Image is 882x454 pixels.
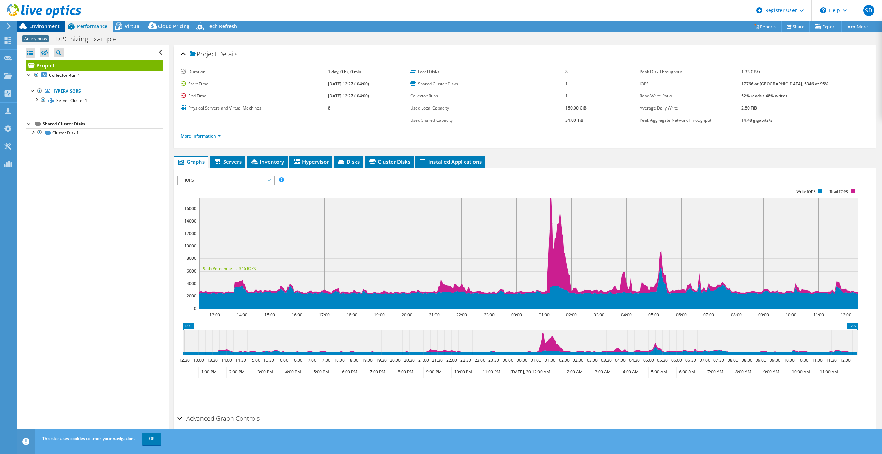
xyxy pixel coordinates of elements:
[703,312,714,318] text: 07:00
[236,312,247,318] text: 14:00
[207,23,237,29] span: Tech Refresh
[181,105,328,112] label: Physical Servers and Virtual Machines
[614,357,625,363] text: 04:00
[741,105,757,111] b: 2.80 TiB
[328,81,369,87] b: [DATE] 12:27 (-04:00)
[49,72,80,78] b: Collector Run 1
[565,93,568,99] b: 1
[418,357,429,363] text: 21:00
[432,357,442,363] text: 21:30
[741,357,752,363] text: 08:30
[52,35,128,43] h1: DPC Sizing Example
[328,69,362,75] b: 1 day, 0 hr, 0 min
[566,312,576,318] text: 02:00
[263,357,274,363] text: 15:30
[181,133,221,139] a: More Information
[419,158,482,165] span: Installed Applications
[587,357,597,363] text: 03:00
[809,21,842,32] a: Export
[840,312,851,318] text: 12:00
[187,268,196,274] text: 6000
[741,69,760,75] b: 1.33 GB/s
[362,357,372,363] text: 19:00
[404,357,414,363] text: 20:30
[319,312,329,318] text: 17:00
[125,23,141,29] span: Virtual
[194,305,196,311] text: 0
[741,117,772,123] b: 14.48 gigabits/s
[291,312,302,318] text: 16:00
[158,23,189,29] span: Cloud Pricing
[648,312,659,318] text: 05:00
[337,158,360,165] span: Disks
[685,357,696,363] text: 06:30
[820,7,826,13] svg: \n
[502,357,513,363] text: 00:00
[177,412,260,425] h2: Advanced Graph Controls
[209,312,220,318] text: 13:00
[813,312,824,318] text: 11:00
[43,120,163,128] div: Shared Cluster Disks
[181,176,270,185] span: IOPS
[187,293,196,299] text: 2000
[42,436,135,442] span: This site uses cookies to track your navigation.
[863,5,874,16] span: SD
[218,50,237,58] span: Details
[640,68,741,75] label: Peak Disk Throughput
[474,357,485,363] text: 23:00
[56,97,87,103] span: Server Cluster 1
[305,357,316,363] text: 17:00
[207,357,217,363] text: 13:30
[22,35,49,42] span: Anonymous
[741,81,828,87] b: 17766 at [GEOGRAPHIC_DATA], 5346 at 95%
[629,357,639,363] text: 04:30
[657,357,667,363] text: 05:30
[410,105,565,112] label: Used Local Capacity
[193,357,204,363] text: 13:00
[179,357,189,363] text: 12:30
[203,266,256,272] text: 95th Percentile = 5346 IOPS
[184,218,196,224] text: 14000
[374,312,384,318] text: 19:00
[187,281,196,286] text: 4000
[347,357,358,363] text: 18:30
[593,312,604,318] text: 03:00
[368,158,410,165] span: Cluster Disks
[488,357,499,363] text: 23:30
[293,158,329,165] span: Hypervisor
[811,357,822,363] text: 11:00
[250,158,284,165] span: Inventory
[277,357,288,363] text: 16:00
[731,312,741,318] text: 08:00
[572,357,583,363] text: 02:30
[264,312,275,318] text: 15:00
[429,312,439,318] text: 21:00
[565,117,583,123] b: 31.00 TiB
[235,357,246,363] text: 14:30
[676,312,686,318] text: 06:00
[640,117,741,124] label: Peak Aggregate Network Throughput
[221,357,232,363] text: 14:00
[559,357,569,363] text: 02:00
[741,93,787,99] b: 52% reads / 48% writes
[671,357,682,363] text: 06:00
[346,312,357,318] text: 18:00
[26,87,163,96] a: Hypervisors
[826,357,836,363] text: 11:30
[544,357,555,363] text: 01:30
[699,357,710,363] text: 07:00
[184,206,196,211] text: 16000
[181,68,328,75] label: Duration
[530,357,541,363] text: 01:00
[77,23,107,29] span: Performance
[565,105,587,111] b: 150.00 GiB
[376,357,386,363] text: 19:30
[410,117,565,124] label: Used Shared Capacity
[456,312,467,318] text: 22:00
[446,357,457,363] text: 22:00
[538,312,549,318] text: 01:00
[797,357,808,363] text: 10:30
[601,357,611,363] text: 03:30
[334,357,344,363] text: 18:00
[26,71,163,80] a: Collector Run 1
